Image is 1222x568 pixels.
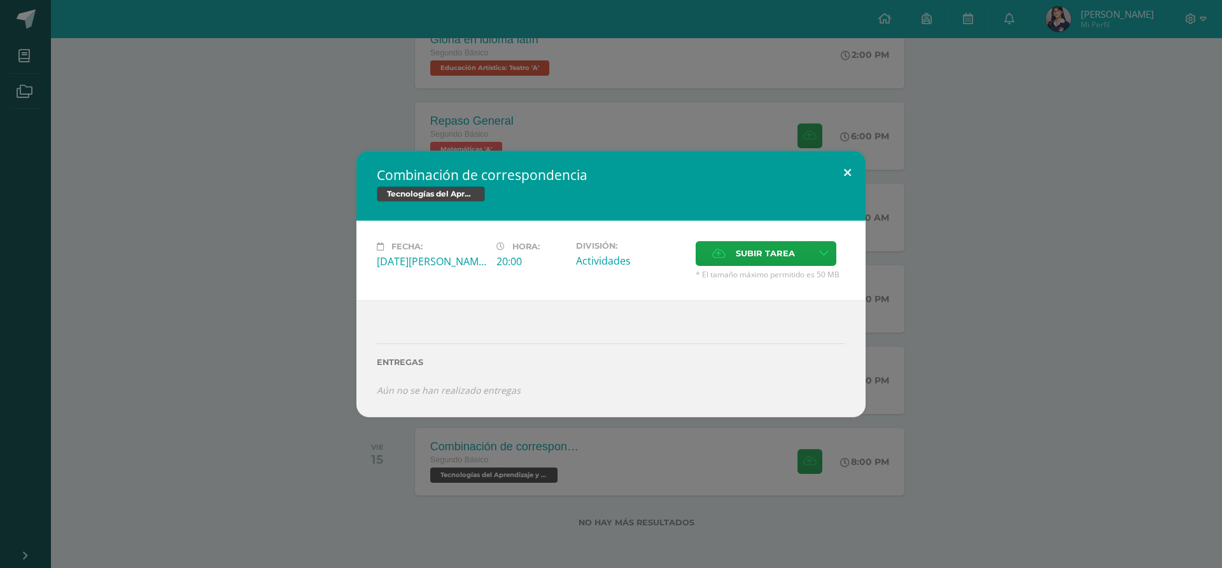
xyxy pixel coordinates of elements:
div: [DATE][PERSON_NAME] [377,254,486,268]
div: Actividades [576,254,685,268]
label: Entregas [377,357,845,367]
i: Aún no se han realizado entregas [377,384,521,396]
span: Fecha: [391,242,423,251]
span: * El tamaño máximo permitido es 50 MB [696,269,845,280]
label: División: [576,241,685,251]
span: Hora: [512,242,540,251]
div: 20:00 [496,254,566,268]
button: Close (Esc) [829,151,866,194]
span: Subir tarea [736,242,795,265]
h2: Combinación de correspondencia [377,166,845,184]
span: Tecnologías del Aprendizaje y la Comunicación [377,186,485,202]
